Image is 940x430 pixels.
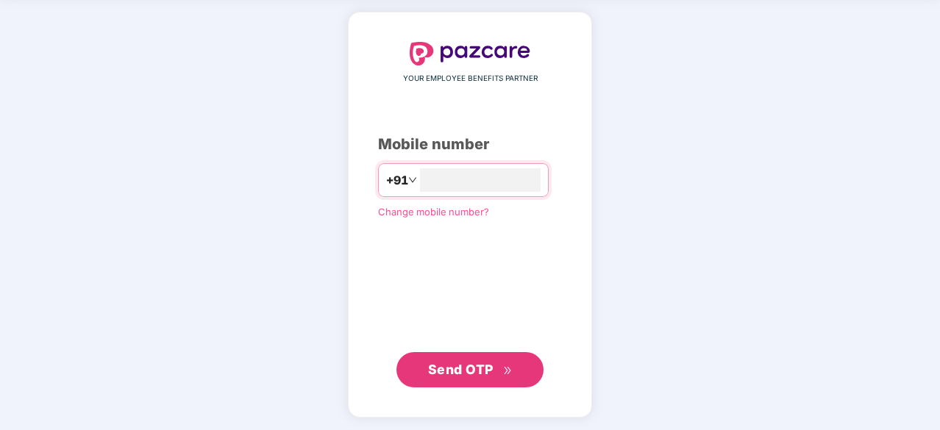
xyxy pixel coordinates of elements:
[386,171,408,190] span: +91
[503,366,513,376] span: double-right
[410,42,530,65] img: logo
[378,133,562,156] div: Mobile number
[408,176,417,184] span: down
[403,73,538,85] span: YOUR EMPLOYEE BENEFITS PARTNER
[428,362,494,377] span: Send OTP
[378,206,489,218] a: Change mobile number?
[396,352,544,387] button: Send OTPdouble-right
